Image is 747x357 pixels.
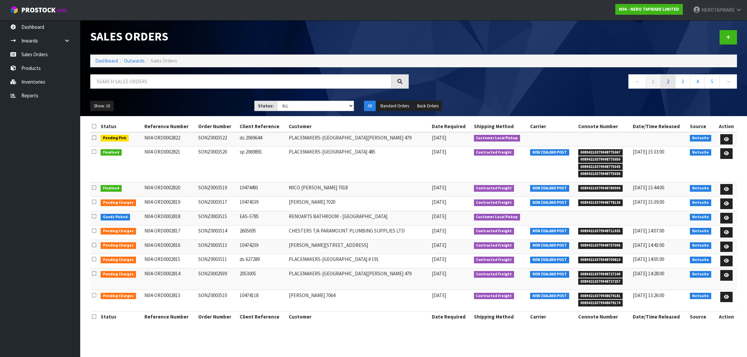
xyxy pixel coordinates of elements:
[432,292,446,298] span: [DATE]
[474,293,514,299] span: Contracted Freight
[690,214,711,220] span: Netsuite
[719,74,737,89] a: →
[143,290,197,311] td: N04-ORD0002813
[474,185,514,192] span: Contracted Freight
[287,121,430,132] th: Customer
[472,311,529,322] th: Shipping Method
[578,271,623,278] span: 00894210379948727240
[688,311,716,322] th: Source
[432,256,446,262] span: [DATE]
[472,121,529,132] th: Shipping Method
[197,268,238,290] td: SONZ0002939
[413,101,442,111] button: Back Orders
[197,182,238,197] td: SONZ0003519
[633,184,664,191] span: [DATE] 15:44:00
[238,311,287,322] th: Client Reference
[287,147,430,182] td: PLACEMAKERS-[GEOGRAPHIC_DATA] 485
[530,228,569,235] span: NEW ZEALAND POST
[432,213,446,219] span: [DATE]
[578,199,623,206] span: 00894210379948778136
[633,292,664,298] span: [DATE] 13:26:00
[633,228,664,234] span: [DATE] 14:07:00
[690,149,711,156] span: Netsuite
[143,132,197,147] td: N04-ORD0002822
[364,101,376,111] button: All
[238,254,287,268] td: ds 627289
[143,268,197,290] td: N04-ORD0002814
[101,214,130,220] span: Goods Picked
[197,211,238,226] td: SONZ0003515
[690,185,711,192] span: Netsuite
[628,74,646,89] a: ←
[238,121,287,132] th: Client Reference
[197,290,238,311] td: SONZ0003510
[578,156,623,163] span: 00894210379948775050
[238,290,287,311] td: 10474118
[530,271,569,278] span: NEW ZEALAND POST
[619,6,679,12] strong: N04 - NERO TAPWARE LIMITED
[143,182,197,197] td: N04-ORD0002820
[197,197,238,211] td: SONZ0003517
[577,311,631,322] th: Connote Number
[197,311,238,322] th: Order Number
[432,270,446,277] span: [DATE]
[702,7,735,13] span: NEROTAPWARE
[101,149,122,156] span: Finalised
[238,147,287,182] td: sp 2069891
[474,214,520,220] span: Customer Local Pickup
[143,311,197,322] th: Reference Number
[430,121,472,132] th: Date Required
[631,311,688,322] th: Date/Time Released
[432,228,446,234] span: [DATE]
[376,101,413,111] button: Standard Orders
[57,7,67,14] small: WMS
[578,164,623,170] span: 00894210379948775043
[633,149,664,155] span: [DATE] 15:33:00
[101,271,136,278] span: Pending Charges
[660,74,675,89] a: 2
[633,199,664,205] span: [DATE] 15:39:00
[101,135,129,142] span: Pending Pick
[530,293,569,299] span: NEW ZEALAND POST
[143,121,197,132] th: Reference Number
[287,197,430,211] td: [PERSON_NAME] 7020
[287,211,430,226] td: RENOARTS BATHROOM - [GEOGRAPHIC_DATA]
[578,171,623,177] span: 00894210379948775036
[287,311,430,322] th: Customer
[238,240,287,254] td: 10474239
[124,58,145,64] a: Outwards
[528,311,577,322] th: Carrier
[474,257,514,263] span: Contracted Freight
[690,135,711,142] span: Netsuite
[143,254,197,268] td: N04-ORD0002815
[143,197,197,211] td: N04-ORD0002819
[432,242,446,248] span: [DATE]
[287,132,430,147] td: PLACEMAKERS-[GEOGRAPHIC_DATA][PERSON_NAME] 479
[577,121,631,132] th: Connote Number
[99,311,143,322] th: Status
[143,147,197,182] td: N04-ORD0002821
[143,211,197,226] td: N04-ORD0002818
[99,121,143,132] th: Status
[578,257,623,263] span: 00894210379948709819
[474,242,514,249] span: Contracted Freight
[530,185,569,192] span: NEW ZEALAND POST
[101,257,136,263] span: Pending Charges
[530,149,569,156] span: NEW ZEALAND POST
[690,293,711,299] span: Netsuite
[631,121,688,132] th: Date/Time Released
[474,199,514,206] span: Contracted Freight
[578,228,623,235] span: 00894210379948711935
[90,30,409,43] h1: Sales Orders
[633,270,664,277] span: [DATE] 14:28:00
[238,225,287,240] td: 2605695
[21,6,55,14] span: ProStock
[287,254,430,268] td: PLACEMAKERS-[GEOGRAPHIC_DATA] # 191
[419,74,737,91] nav: Page navigation
[474,149,514,156] span: Contracted Freight
[238,182,287,197] td: 10474491
[578,293,623,299] span: 00894210379948679181
[690,74,705,89] a: 4
[197,132,238,147] td: SONZ0003522
[474,271,514,278] span: Contracted Freight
